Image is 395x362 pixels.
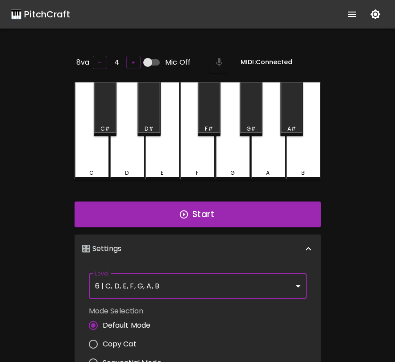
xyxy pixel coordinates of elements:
h6: MIDI: Connected [241,58,292,67]
div: D [125,169,129,177]
h6: 8va [76,56,89,69]
div: F [196,169,199,177]
div: B [301,169,305,177]
span: Copy Cat [103,339,137,350]
label: Level [95,270,109,277]
a: 🎹 PitchCraft [11,7,70,21]
div: 6 | C, D, E, F, G, A, B [89,274,307,299]
label: Mode Selection [89,306,169,316]
div: F# [205,125,212,133]
div: D# [145,125,153,133]
button: show more [341,4,363,25]
div: 🎛️ Settings [75,234,321,263]
div: A [266,169,270,177]
h6: 4 [114,56,119,69]
div: A# [287,125,296,133]
div: G [230,169,235,177]
div: C# [100,125,110,133]
div: E [161,169,163,177]
button: + [126,56,141,70]
div: G# [246,125,256,133]
span: Mic Off [165,57,191,68]
button: – [93,56,107,70]
p: 🎛️ Settings [82,243,122,254]
div: C [89,169,94,177]
button: Start [75,202,321,227]
span: Default Mode [103,320,151,331]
